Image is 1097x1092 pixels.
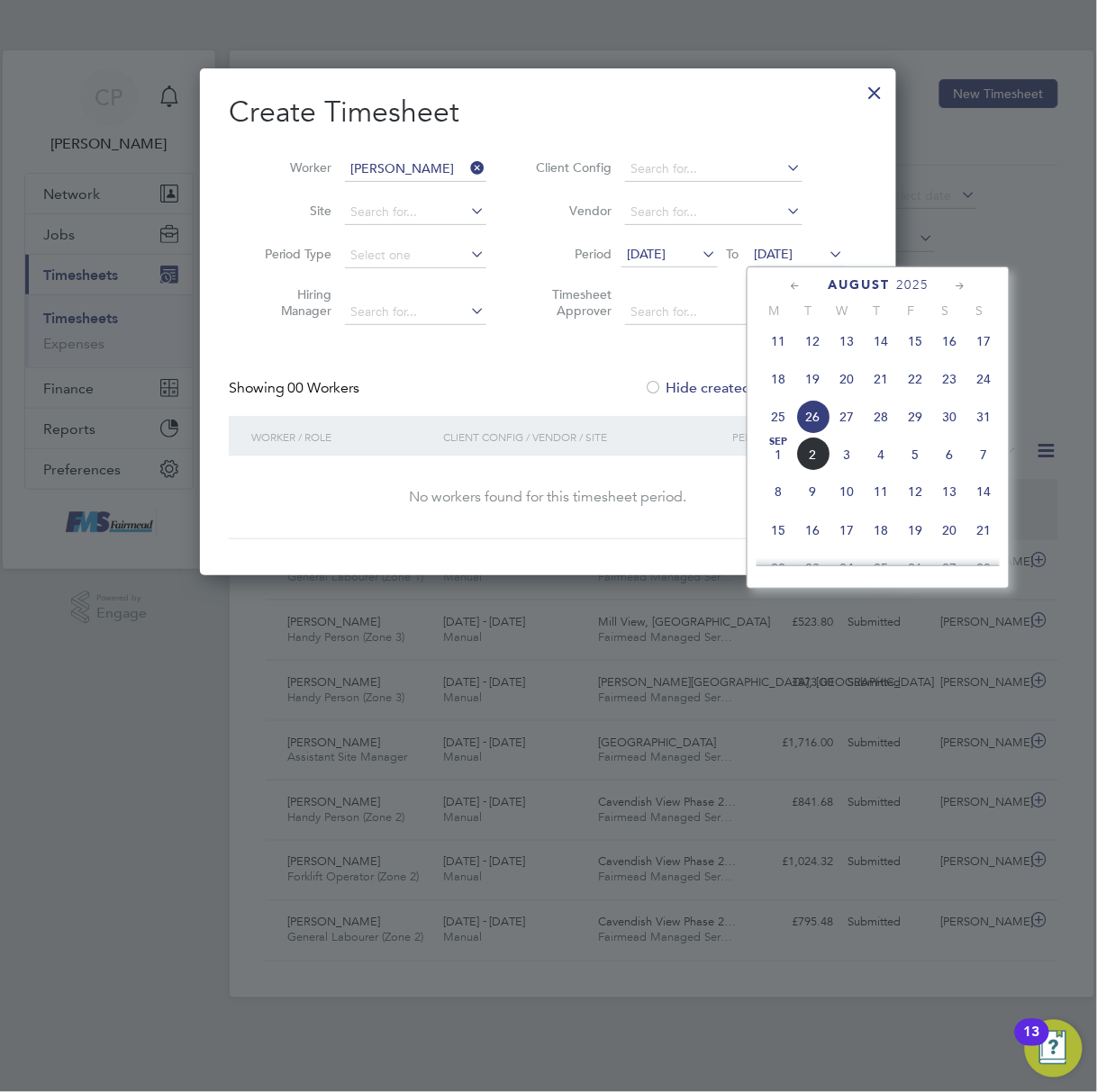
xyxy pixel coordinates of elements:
[761,514,795,548] span: 15
[755,246,793,262] span: [DATE]
[1024,1033,1040,1056] div: 13
[345,200,486,225] input: Search for...
[932,438,966,472] span: 6
[625,157,802,182] input: Search for...
[966,362,1001,396] span: 24
[966,400,1001,434] span: 31
[288,379,360,397] span: 00 Workers
[251,286,332,319] label: Hiring Manager
[345,157,486,182] input: Search for...
[825,302,859,319] span: W
[345,300,486,325] input: Search for...
[761,400,795,434] span: 25
[864,324,898,358] span: 14
[625,200,802,225] input: Search for...
[932,362,966,396] span: 23
[795,362,830,396] span: 19
[898,552,932,586] span: 26
[830,438,864,472] span: 3
[757,302,791,319] span: M
[830,514,864,548] span: 17
[932,400,966,434] span: 30
[962,302,996,319] span: S
[761,362,795,396] span: 18
[893,302,928,319] span: F
[625,300,802,325] input: Search for...
[440,416,729,457] div: Client Config / Vendor / Site
[251,203,332,219] label: Site
[928,302,962,319] span: S
[898,362,932,396] span: 22
[898,400,932,434] span: 29
[761,475,795,510] span: 8
[898,438,932,472] span: 5
[932,514,966,548] span: 20
[828,277,890,293] span: August
[345,243,486,268] input: Select one
[761,324,795,358] span: 11
[859,302,893,319] span: T
[898,514,932,548] span: 19
[966,438,1001,472] span: 7
[932,552,966,586] span: 27
[247,488,849,507] div: No workers found for this timesheet period.
[795,438,830,472] span: 2
[966,475,1001,510] span: 14
[966,552,1001,586] span: 28
[531,159,612,176] label: Client Config
[830,400,864,434] span: 27
[761,552,795,586] span: 22
[864,438,898,472] span: 4
[729,416,849,457] div: Period
[761,438,795,472] span: 1
[966,514,1001,548] span: 21
[531,286,612,319] label: Timesheet Approver
[761,438,795,447] span: Sep
[795,552,830,586] span: 23
[795,324,830,358] span: 12
[966,324,1001,358] span: 17
[628,246,666,262] span: [DATE]
[896,277,929,293] span: 2025
[251,159,332,176] label: Worker
[830,475,864,510] span: 10
[721,242,745,266] span: To
[864,362,898,396] span: 21
[864,475,898,510] span: 11
[645,379,828,397] label: Hide created timesheets
[531,203,612,219] label: Vendor
[898,324,932,358] span: 15
[830,362,864,396] span: 20
[864,400,898,434] span: 28
[251,246,332,262] label: Period Type
[932,475,966,510] span: 13
[864,552,898,586] span: 25
[795,475,830,510] span: 9
[247,416,440,457] div: Worker / Role
[830,552,864,586] span: 24
[1025,1020,1083,1078] button: Open Resource Center, 13 new notifications
[229,94,867,131] h2: Create Timesheet
[795,514,830,548] span: 16
[229,379,364,398] div: Showing
[830,324,864,358] span: 13
[898,475,932,510] span: 12
[531,246,612,262] label: Period
[864,514,898,548] span: 18
[932,324,966,358] span: 16
[791,302,825,319] span: T
[795,400,830,434] span: 26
